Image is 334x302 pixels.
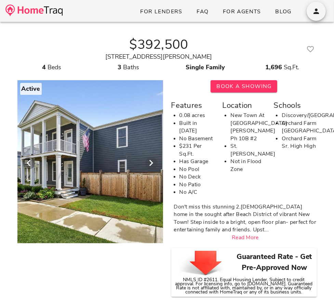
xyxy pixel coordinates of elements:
div: [STREET_ADDRESS][PERSON_NAME] [17,52,300,61]
span: ... [265,226,269,233]
div: Features [171,99,214,112]
strong: 1,696 [266,63,282,71]
span: Sq.Ft. [284,63,299,71]
span: Blog [275,8,292,15]
strong: Single Family [186,63,225,71]
li: No Deck [179,173,214,181]
div: Don't miss this stunning 2.[DEMOGRAPHIC_DATA] home in the sought after Beach District of vibrant ... [174,203,317,234]
strong: 4 [42,63,46,71]
iframe: Chat Widget [300,269,334,302]
li: No Patio [179,181,214,189]
span: Beds [48,63,61,71]
strong: 3 [118,63,122,71]
strong: $392,500 [129,35,188,54]
li: No Pool [179,166,214,173]
a: Guaranteed Rate - Get Pre-Approved Now NMLS ID #2611. Equal Housing Lender. Subject to credit app... [175,248,313,297]
span: FAQ [196,8,209,15]
li: Discovery/[GEOGRAPHIC_DATA] [282,112,317,119]
li: St. [PERSON_NAME] [230,142,265,158]
div: Location [222,99,265,112]
li: No Basement [179,135,214,143]
li: Orchard Farm Sr. High High [282,135,317,150]
li: No A/C [179,188,214,196]
span: For Lenders [140,8,183,15]
button: Next visual [145,157,158,169]
button: Book A Showing [211,80,277,92]
div: Schools [273,99,317,112]
span: Book A Showing [216,83,272,90]
img: desktop-logo.34a1112.png [5,4,63,16]
li: New Town At [GEOGRAPHIC_DATA][PERSON_NAME] Ph 10B #2 [230,112,265,142]
li: Has Garage [179,158,214,166]
li: Orchard Farm [GEOGRAPHIC_DATA] [282,119,317,135]
span: For Agents [223,8,261,15]
a: Blog [269,5,297,18]
a: For Lenders [134,5,188,18]
div: NMLS ID #2611. Equal Housing Lender. Subject to credit approval. For licensing info, go to [DOMAI... [171,276,317,294]
li: Built in [DATE] [179,119,214,135]
a: FAQ [191,5,214,18]
strong: Active [22,85,40,93]
li: 0.08 acres [179,112,214,119]
li: $231 Per Sq.Ft. [179,142,214,158]
span: Baths [123,63,139,71]
a: For Agents [217,5,267,18]
button: Previous visual [23,157,35,169]
a: Read More [232,234,259,241]
li: Not in Flood Zone [230,158,265,173]
h3: Guaranteed Rate - Get Pre-Approved Now [236,251,313,273]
